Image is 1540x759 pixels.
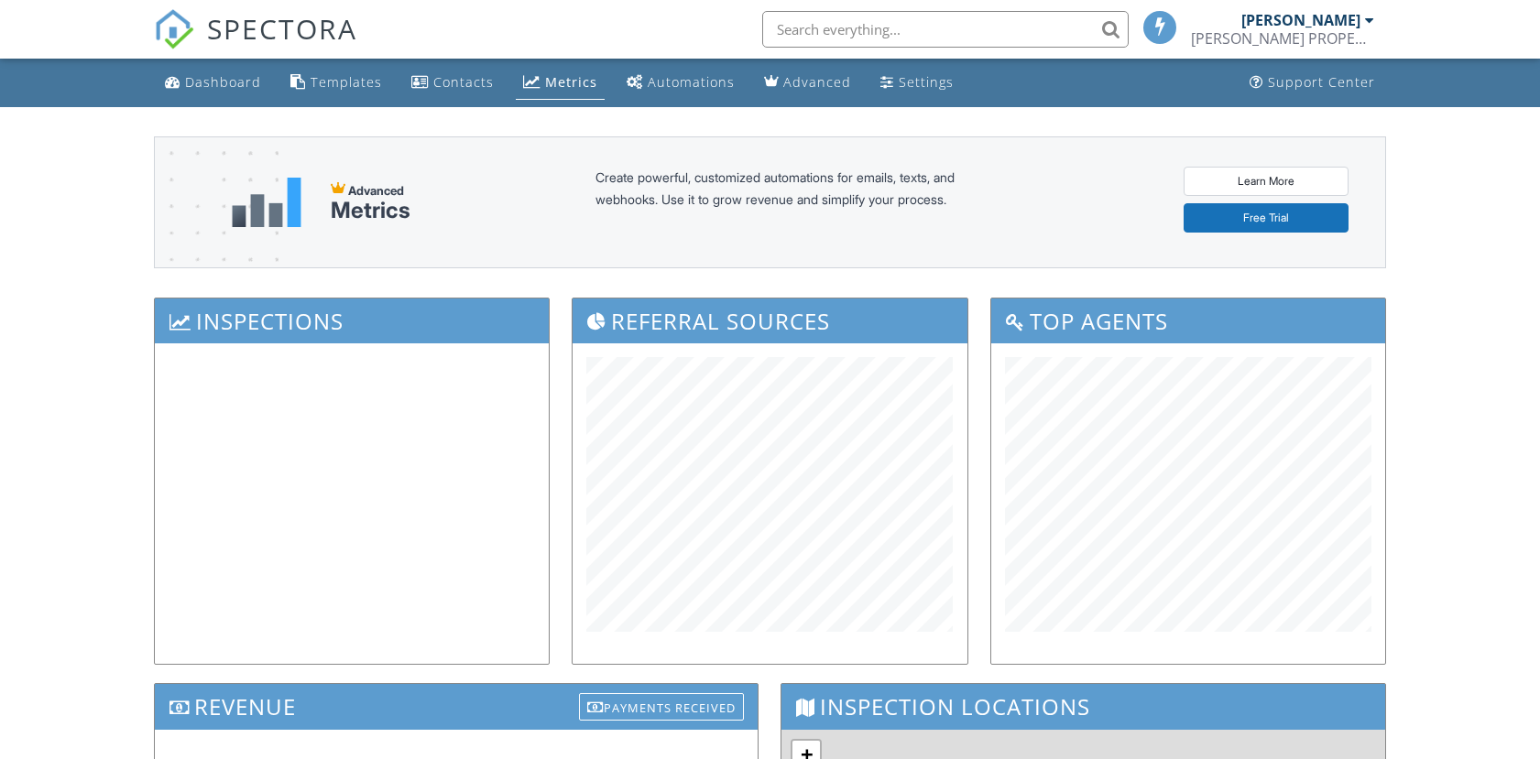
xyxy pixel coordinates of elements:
[331,198,410,223] div: Metrics
[619,66,742,100] a: Automations (Basic)
[757,66,858,100] a: Advanced
[1242,66,1382,100] a: Support Center
[648,73,735,91] div: Automations
[595,167,999,238] div: Create powerful, customized automations for emails, texts, and webhooks. Use it to grow revenue a...
[579,693,744,721] div: Payments Received
[783,73,851,91] div: Advanced
[573,298,967,343] h3: Referral Sources
[762,11,1129,48] input: Search everything...
[311,73,382,91] div: Templates
[155,137,279,340] img: advanced-banner-bg-f6ff0eecfa0ee76150a1dea9fec4b49f333892f74bc19f1b897a312d7a1b2ff3.png
[1184,203,1349,233] a: Free Trial
[899,73,954,91] div: Settings
[207,9,357,48] span: SPECTORA
[545,73,597,91] div: Metrics
[232,178,301,227] img: metrics-aadfce2e17a16c02574e7fc40e4d6b8174baaf19895a402c862ea781aae8ef5b.svg
[154,9,194,49] img: The Best Home Inspection Software - Spectora
[433,73,494,91] div: Contacts
[404,66,501,100] a: Contacts
[1241,11,1360,29] div: [PERSON_NAME]
[154,25,357,63] a: SPECTORA
[1184,167,1349,196] a: Learn More
[155,684,758,729] h3: Revenue
[283,66,389,100] a: Templates
[1268,73,1375,91] div: Support Center
[158,66,268,100] a: Dashboard
[516,66,605,100] a: Metrics
[155,298,549,343] h3: Inspections
[348,183,404,198] span: Advanced
[991,298,1385,343] h3: Top Agents
[185,73,261,91] div: Dashboard
[579,689,744,719] a: Payments Received
[1191,29,1374,48] div: LARKIN PROPERTY INSPECTION AND MANAGEMENT, LLC
[873,66,961,100] a: Settings
[781,684,1384,729] h3: Inspection Locations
